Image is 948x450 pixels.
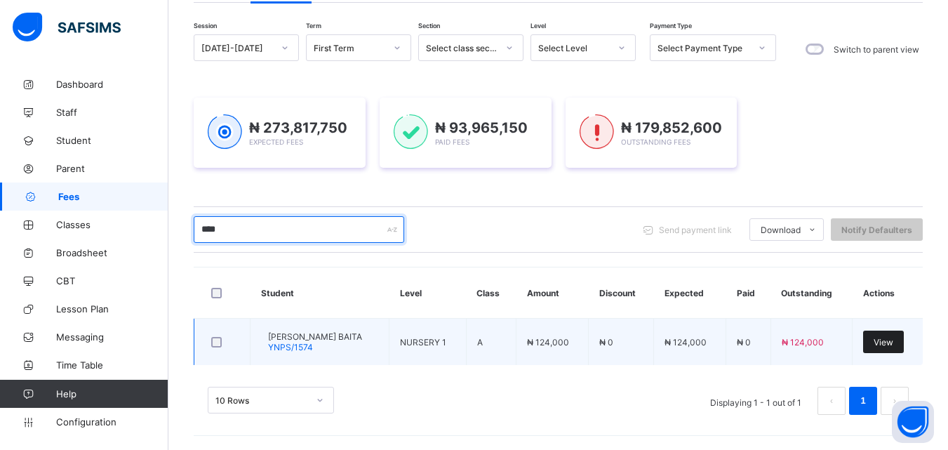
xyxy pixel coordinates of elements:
th: Class [466,267,516,319]
button: prev page [817,387,846,415]
th: Actions [853,267,923,319]
span: Notify Defaulters [841,225,912,235]
div: 10 Rows [215,395,308,406]
span: ₦ 124,000 [665,337,707,348]
span: NURSERY 1 [400,337,446,348]
span: Expected Fees [249,138,303,146]
span: Paid Fees [435,138,469,146]
span: Messaging [56,331,168,343]
th: Student [251,267,389,319]
span: ₦ 273,817,750 [249,119,347,136]
a: 1 [856,392,869,410]
div: Select Level [538,43,610,53]
span: Parent [56,163,168,174]
span: Outstanding Fees [621,138,690,146]
span: Staff [56,107,168,118]
div: [DATE]-[DATE] [201,43,273,53]
div: Select Payment Type [657,43,750,53]
li: Displaying 1 - 1 out of 1 [700,387,812,415]
span: ₦ 179,852,600 [621,119,722,136]
button: Open asap [892,401,934,443]
li: 下一页 [881,387,909,415]
span: Classes [56,219,168,230]
button: next page [881,387,909,415]
img: expected-1.03dd87d44185fb6c27cc9b2570c10499.svg [208,114,242,150]
span: ₦ 0 [737,337,751,348]
span: Student [56,135,168,146]
span: View [874,337,893,348]
li: 1 [849,387,877,415]
span: ₦ 124,000 [527,337,569,348]
div: Select class section [426,43,498,53]
th: Level [389,267,467,319]
span: Broadsheet [56,247,168,258]
span: Help [56,388,168,399]
img: paid-1.3eb1404cbcb1d3b736510a26bbfa3ccb.svg [394,114,428,150]
span: ₦ 124,000 [782,337,824,348]
span: Dashboard [56,79,168,90]
span: ₦ 93,965,150 [435,119,528,136]
li: 上一页 [817,387,846,415]
span: A [477,337,483,348]
img: safsims [13,13,121,42]
th: Paid [726,267,770,319]
span: Level [530,22,546,29]
div: First Term [314,43,385,53]
span: Lesson Plan [56,303,168,315]
span: YNPS/1574 [268,342,313,352]
img: outstanding-1.146d663e52f09953f639664a84e30106.svg [580,114,614,150]
span: ₦ 0 [599,337,613,348]
th: Expected [654,267,726,319]
th: Amount [516,267,589,319]
span: Fees [58,191,168,202]
span: CBT [56,275,168,286]
span: [PERSON_NAME] BAITA [268,331,362,342]
span: Term [306,22,321,29]
span: Send payment link [659,225,732,235]
span: Session [194,22,217,29]
span: Download [761,225,801,235]
label: Switch to parent view [834,44,919,55]
span: Section [418,22,440,29]
span: Configuration [56,416,168,428]
th: Discount [589,267,654,319]
span: Payment Type [650,22,692,29]
span: Time Table [56,359,168,371]
th: Outstanding [770,267,853,319]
